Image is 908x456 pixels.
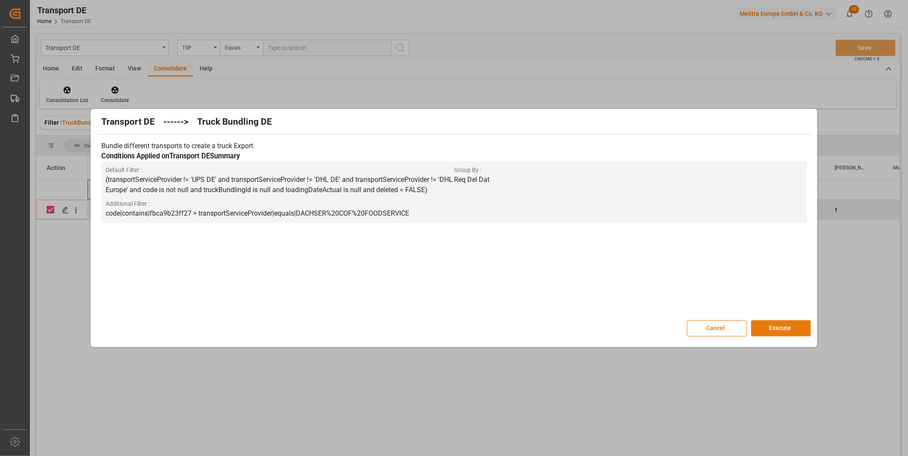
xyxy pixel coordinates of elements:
[106,208,454,219] p: code|contains|fbca9b23ff27 > transportServiceProvider|equals|DACHSER%20COF%20FOODSERVICE
[751,320,811,336] button: Execute
[106,175,454,195] p: (transportServiceProvider != 'UPS DE' and transportServiceProvider != 'DHL DE' and transportServi...
[687,320,747,336] button: Cancel
[106,199,454,208] span: Additional Filter :
[101,151,806,162] h3: Conditions Applied on Transport DE Summary
[163,115,189,129] h2: ------>
[106,166,454,175] span: Default Filter :
[197,115,272,129] h2: Truck Bundling DE
[454,175,802,185] p: Req Del Dat
[101,115,155,129] h2: Transport DE
[101,141,806,151] p: Bundle different transports to create a truck Export.
[454,166,802,175] span: Group By :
